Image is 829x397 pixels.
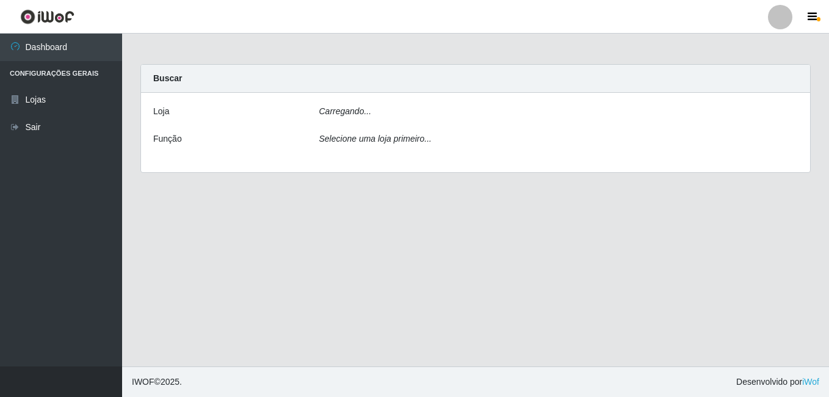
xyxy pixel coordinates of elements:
[132,376,182,388] span: © 2025 .
[736,376,819,388] span: Desenvolvido por
[153,105,169,118] label: Loja
[132,377,154,387] span: IWOF
[153,73,182,83] strong: Buscar
[153,133,182,145] label: Função
[319,106,372,116] i: Carregando...
[319,134,432,144] i: Selecione uma loja primeiro...
[20,9,74,24] img: CoreUI Logo
[802,377,819,387] a: iWof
